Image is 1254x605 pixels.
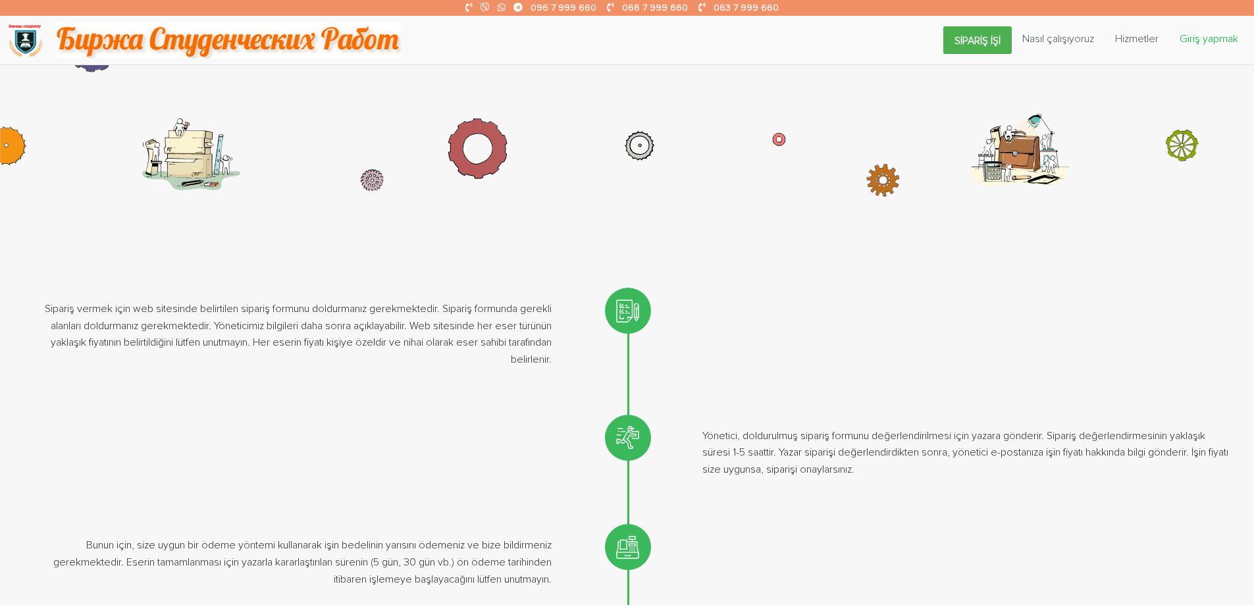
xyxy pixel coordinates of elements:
[531,2,596,13] a: 096 7 999 660
[1105,26,1169,51] a: Hizmetler
[53,539,552,585] font: Bunun için, size uygun bir ödeme yöntemi kullanarak işin bedelinin yarısını ödemeniz ve bize bild...
[7,22,43,59] img: logo-135dea9cf721667cc4ddb0c1795e3ba8b7f362e3d0c04e2cc90b931989920324.png
[954,34,1001,47] font: Sipariş işi
[943,26,1012,54] a: Sipariş işi
[616,426,639,449] img: how_send-90e2a24dfdc96013934fffb43fac94f963d2bcba6b0d030976c38d820d86afee.svg
[1022,32,1094,45] font: Nasıl çalışıyoruz
[1169,26,1249,51] a: Giriş yapmak
[714,2,779,13] a: 063 7 999 660
[55,22,401,59] img: motto-2ce64da2796df845c65ce8f9480b9c9d679903764b3ca6da4b6de107518df0fe.gif
[622,2,688,13] a: 066 7 999 660
[45,302,552,366] font: Sipariş vermek için web sitesinde belirtilen sipariş formunu doldurmanız gerekmektedir. Sipariş f...
[1115,32,1159,45] font: Hizmetler
[1180,32,1238,45] font: Giriş yapmak
[616,536,639,559] img: how_pay-d8a2adc829353711a95f9c5ec3daf23f1fbba256bf347d93a1992c95779704df.svg
[616,300,639,323] img: how_form-d7c247dd76d4892ea977cdc29d08b0b07bb6dbc00fecd3b35f80a8628c5f3704.svg
[1012,26,1105,51] a: Nasıl çalışıyoruz
[702,429,1228,476] font: Yönetici, doldurulmuş sipariş formunu değerlendirilmesi için yazara gönderir. Sipariş değerlendir...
